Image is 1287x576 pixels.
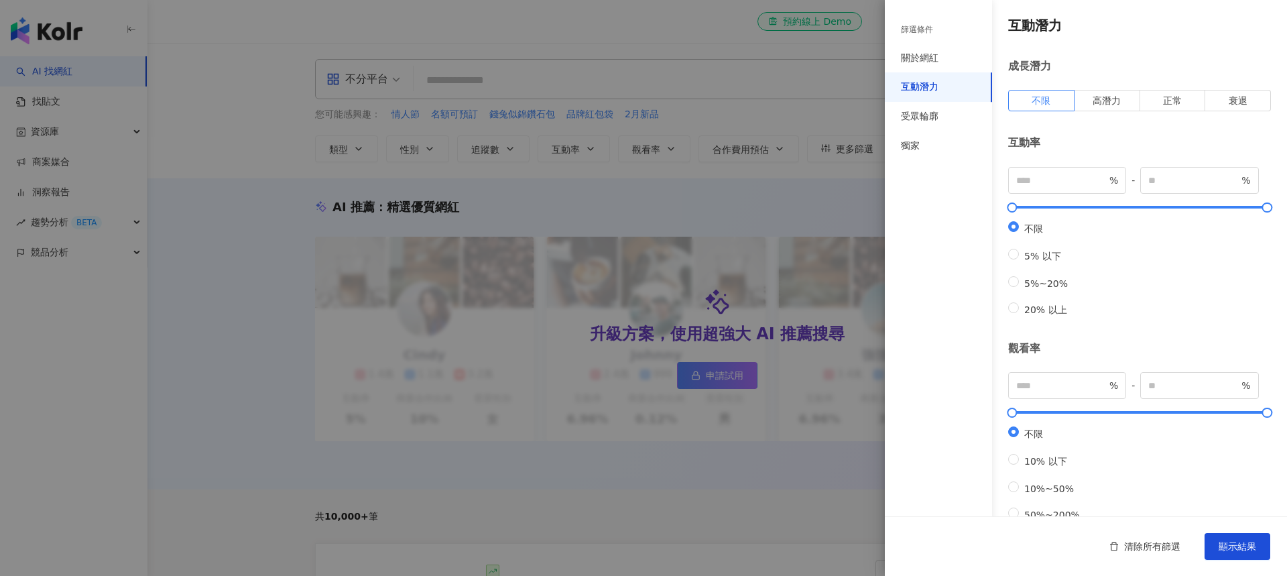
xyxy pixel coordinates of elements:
span: 5% 以下 [1019,251,1066,262]
span: 高潛力 [1093,95,1121,106]
span: 50%~200% [1019,510,1085,520]
button: 清除所有篩選 [1096,533,1194,560]
div: 成長潛力 [1008,59,1271,74]
span: 不限 [1019,428,1048,439]
span: % [1241,378,1250,393]
div: 受眾輪廓 [901,110,938,123]
span: 5%~20% [1019,278,1073,289]
button: 顯示結果 [1205,533,1270,560]
span: 10%~50% [1019,483,1079,494]
span: - [1126,378,1140,393]
span: % [1109,173,1118,188]
div: 關於網紅 [901,52,938,65]
span: 不限 [1019,223,1048,234]
span: 清除所有篩選 [1124,541,1180,552]
span: 衰退 [1229,95,1247,106]
h4: 互動潛力 [1008,16,1271,35]
span: % [1241,173,1250,188]
div: 觀看率 [1008,341,1271,356]
div: 互動率 [1008,135,1271,150]
span: delete [1109,542,1119,551]
span: 20% 以上 [1019,304,1072,315]
div: 獨家 [901,139,920,153]
div: 篩選條件 [901,24,933,36]
span: - [1126,173,1140,188]
span: 不限 [1032,95,1050,106]
div: 互動潛力 [901,80,938,94]
span: 正常 [1163,95,1182,106]
span: 10% 以下 [1019,456,1072,467]
span: % [1109,378,1118,393]
span: 顯示結果 [1219,541,1256,552]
